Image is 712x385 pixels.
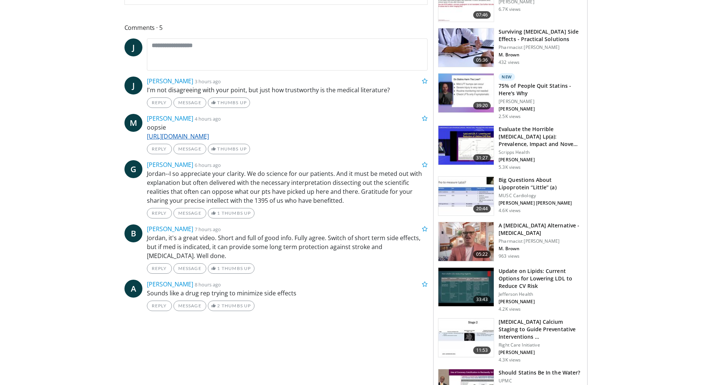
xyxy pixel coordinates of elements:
h3: [MEDICAL_DATA] Calcium Staging to Guide Preventative Interventions … [499,318,583,341]
p: 4.6K views [499,208,521,214]
img: 79764dec-74e5-4d11-9932-23f29d36f9dc.150x105_q85_crop-smart_upscale.jpg [438,74,494,112]
p: Jordan, it's a great video. Short and full of good info. Fully agree. Switch of short term side e... [147,233,428,260]
a: G [124,160,142,178]
a: 05:22 A [MEDICAL_DATA] Alternative - [MEDICAL_DATA] Pharmacist [PERSON_NAME] M. Brown 963 views [438,222,583,261]
p: Jordan--I so appreciate your clarity. We do science for our patients. And it must be meted out wi... [147,169,428,205]
p: UPMC [499,378,580,384]
img: 531dccac-af02-43cd-af10-033381d49d36.150x105_q85_crop-smart_upscale.jpg [438,319,494,357]
h3: Update on Lipids: Current Options for Lowering LDL to Reduce CV Risk [499,267,583,290]
p: 4.3K views [499,357,521,363]
span: 07:46 [473,11,491,19]
small: 4 hours ago [195,115,221,122]
p: [PERSON_NAME] [499,299,583,305]
a: [PERSON_NAME] [147,114,193,122]
p: [PERSON_NAME] [499,157,583,163]
a: [PERSON_NAME] [147,161,193,169]
small: 8 hours ago [195,281,221,288]
span: Comments 5 [124,23,428,32]
h3: Big Questions About Lipoprotein “Little” (a) [499,176,583,191]
p: Sounds like a drug rep trying to minimize side effects [147,289,428,298]
a: 31:27 Evaluate the Horrible [MEDICAL_DATA] Lp(a): Prevalence, Impact and Nove… Scripps Health [PE... [438,125,583,170]
a: Reply [147,208,172,218]
a: Message [173,144,206,154]
a: 1 Thumbs Up [208,208,255,218]
a: 33:43 Update on Lipids: Current Options for Lowering LDL to Reduce CV Risk Jefferson Health [PERS... [438,267,583,312]
p: [PERSON_NAME] [499,350,583,355]
span: 20:44 [473,205,491,212]
p: 2.5K views [499,114,521,119]
h3: 75% of People Quit Statins - Here's Why [499,82,583,97]
p: Pharmacist [PERSON_NAME] [499,238,583,244]
p: 4.2K views [499,306,521,312]
p: MUSC Cardiology [499,193,583,199]
a: Thumbs Up [208,97,250,108]
p: oopsie [147,123,428,141]
a: [PERSON_NAME] [147,77,193,85]
a: Reply [147,263,172,274]
p: M. Brown [499,246,583,252]
a: Reply [147,301,172,311]
p: M. Brown [499,52,583,58]
a: 11:53 [MEDICAL_DATA] Calcium Staging to Guide Preventative Interventions … Right Care Initiative ... [438,318,583,363]
small: 3 hours ago [195,78,221,85]
img: db4de6e1-af30-4065-b83d-c166c56eaf22.150x105_q85_crop-smart_upscale.jpg [438,177,494,215]
p: 6.7K views [499,6,521,12]
a: 20:44 Big Questions About Lipoprotein “Little” (a) MUSC Cardiology [PERSON_NAME] [PERSON_NAME] 4.... [438,176,583,216]
img: 54d9f16c-1a4a-4a07-b19a-37111576fb59.150x105_q85_crop-smart_upscale.jpg [438,268,494,307]
p: Jefferson Health [499,291,583,297]
span: 39:20 [473,102,491,109]
p: Scripps Health [499,149,583,155]
span: 31:27 [473,154,491,162]
span: 2 [217,303,220,308]
a: 1 Thumbs Up [208,263,255,274]
p: [PERSON_NAME] [499,99,583,105]
a: Message [173,263,206,274]
a: 05:36 Surviving [MEDICAL_DATA] Side Effects - Practical Solutions Pharmacist [PERSON_NAME] M. Bro... [438,28,583,68]
small: 6 hours ago [195,162,221,168]
a: A [124,280,142,298]
a: Reply [147,144,172,154]
p: New [499,73,515,81]
span: 1 [217,210,220,216]
a: Message [173,301,206,311]
a: Message [173,97,206,108]
h3: Evaluate the Horrible [MEDICAL_DATA] Lp(a): Prevalence, Impact and Nove… [499,125,583,148]
p: Pharmacist [PERSON_NAME] [499,44,583,50]
a: [URL][DOMAIN_NAME] [147,132,209,140]
span: 05:22 [473,251,491,258]
span: 1 [217,266,220,271]
p: 963 views [499,253,520,259]
a: M [124,114,142,132]
a: J [124,38,142,56]
span: 11:53 [473,347,491,354]
p: 432 views [499,59,520,65]
h3: A [MEDICAL_DATA] Alternative - [MEDICAL_DATA] [499,222,583,237]
span: 05:36 [473,56,491,64]
img: f6e6f883-ccb1-4253-bcd6-da3bfbdd46bb.150x105_q85_crop-smart_upscale.jpg [438,126,494,165]
a: Reply [147,97,172,108]
p: Right Care Initiative [499,342,583,348]
p: [PERSON_NAME] [PERSON_NAME] [499,200,583,206]
a: 2 Thumbs Up [208,301,255,311]
a: J [124,77,142,94]
a: B [124,224,142,242]
a: [PERSON_NAME] [147,225,193,233]
span: 33:43 [473,296,491,303]
a: Thumbs Up [208,144,250,154]
p: [PERSON_NAME] [499,106,583,112]
h3: Should Statins Be In the Water? [499,369,580,376]
a: 39:20 New 75% of People Quit Statins - Here's Why [PERSON_NAME] [PERSON_NAME] 2.5K views [438,73,583,119]
img: ba535db7-981e-4664-b594-8e6cbc30d4fd.150x105_q85_crop-smart_upscale.jpg [438,222,494,261]
img: 1778299e-4205-438f-a27e-806da4d55abe.150x105_q85_crop-smart_upscale.jpg [438,28,494,67]
a: Message [173,208,206,218]
a: [PERSON_NAME] [147,280,193,288]
p: I'm not disagreeing with your point, but just how trustworthy is the medical literature? [147,86,428,94]
h3: Surviving [MEDICAL_DATA] Side Effects - Practical Solutions [499,28,583,43]
p: 5.3K views [499,164,521,170]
